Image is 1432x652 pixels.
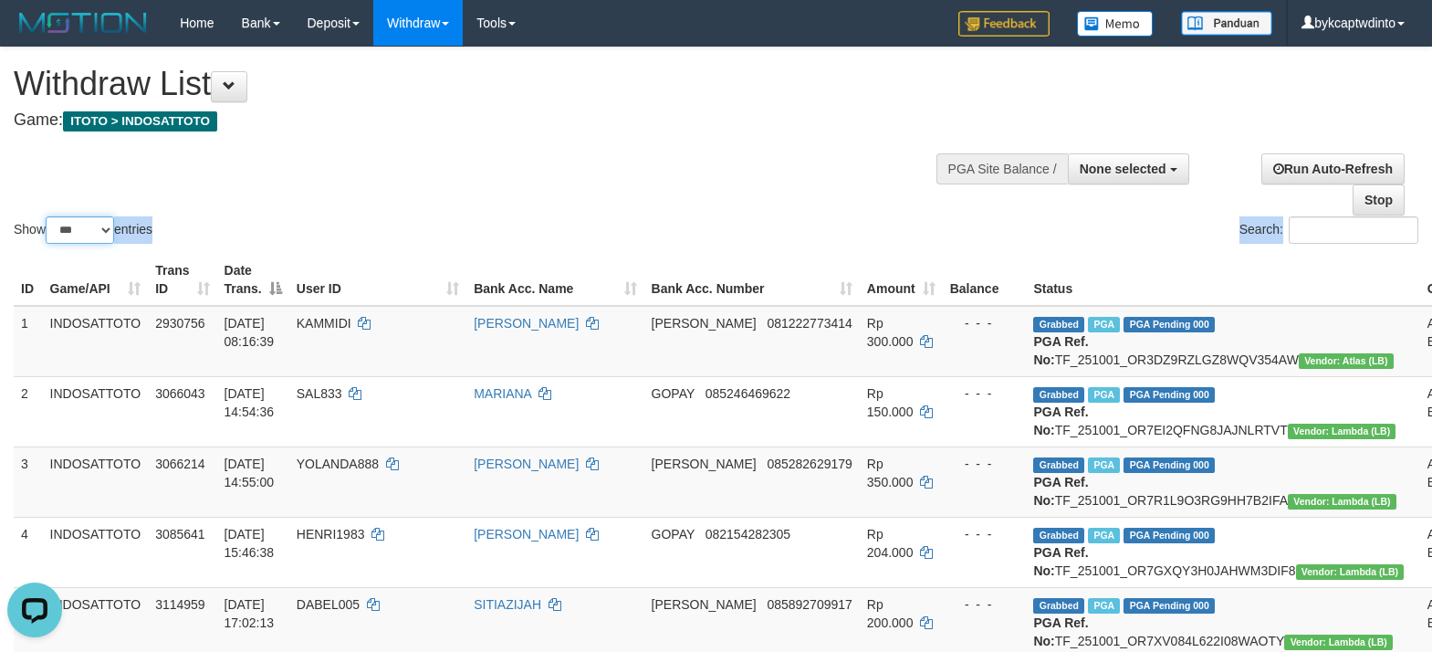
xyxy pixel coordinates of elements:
[860,254,943,306] th: Amount: activate to sort column ascending
[225,457,275,489] span: [DATE] 14:55:00
[1033,475,1088,508] b: PGA Ref. No:
[297,597,360,612] span: DABEL005
[1124,528,1215,543] span: PGA Pending
[1033,528,1084,543] span: Grabbed
[652,527,695,542] span: GOPAY
[950,595,1019,614] div: - - -
[867,457,914,489] span: Rp 350.000
[43,376,149,447] td: INDOSATTOTO
[1124,317,1215,332] span: PGA Pending
[1026,517,1419,587] td: TF_251001_OR7GXQY3H0JAHWM3DIF8
[1296,564,1405,580] span: Vendor URL: https://dashboard.q2checkout.com/secure
[14,9,152,37] img: MOTION_logo.png
[155,316,205,331] span: 2930756
[155,386,205,401] span: 3066043
[1239,216,1418,244] label: Search:
[225,527,275,560] span: [DATE] 15:46:38
[1261,153,1405,184] a: Run Auto-Refresh
[767,316,852,331] span: Copy 081222773414 to clipboard
[950,384,1019,403] div: - - -
[297,527,365,542] span: HENRI1983
[225,316,275,349] span: [DATE] 08:16:39
[155,527,205,542] span: 3085641
[14,66,936,102] h1: Withdraw List
[43,447,149,517] td: INDOSATTOTO
[474,527,579,542] a: [PERSON_NAME]
[1080,162,1166,176] span: None selected
[1181,11,1272,36] img: panduan.png
[1033,334,1088,367] b: PGA Ref. No:
[474,386,531,401] a: MARIANA
[1088,387,1120,403] span: Marked by bykanggota1
[1284,635,1393,650] span: Vendor URL: https://dashboard.q2checkout.com/secure
[14,376,43,447] td: 2
[1026,376,1419,447] td: TF_251001_OR7EI2QFNG8JAJNLRTVT
[474,597,541,612] a: SITIAZIJAH
[1088,598,1120,614] span: Marked by bykanggota2
[43,306,149,377] td: INDOSATTOTO
[1033,615,1088,648] b: PGA Ref. No:
[1026,306,1419,377] td: TF_251001_OR3DZ9RZLGZ8WQV354AW
[474,457,579,471] a: [PERSON_NAME]
[43,517,149,587] td: INDOSATTOTO
[1088,457,1120,473] span: Marked by bykanggota1
[1124,598,1215,614] span: PGA Pending
[7,7,62,62] button: Open LiveChat chat widget
[63,111,217,131] span: ITOTO > INDOSATTOTO
[1033,405,1088,437] b: PGA Ref. No:
[1124,457,1215,473] span: PGA Pending
[1088,317,1120,332] span: Marked by bykanggota2
[1033,457,1084,473] span: Grabbed
[767,597,852,612] span: Copy 085892709917 to clipboard
[1033,598,1084,614] span: Grabbed
[474,316,579,331] a: [PERSON_NAME]
[767,457,852,471] span: Copy 085282629179 to clipboard
[14,111,936,130] h4: Game:
[289,254,466,306] th: User ID: activate to sort column ascending
[1353,184,1405,216] a: Stop
[297,457,379,471] span: YOLANDA888
[706,386,790,401] span: Copy 085246469622 to clipboard
[466,254,643,306] th: Bank Acc. Name: activate to sort column ascending
[297,386,342,401] span: SAL833
[867,386,914,419] span: Rp 150.000
[958,11,1050,37] img: Feedback.jpg
[1289,216,1418,244] input: Search:
[148,254,216,306] th: Trans ID: activate to sort column ascending
[297,316,351,331] span: KAMMIDI
[1288,424,1396,439] span: Vendor URL: https://dashboard.q2checkout.com/secure
[1033,387,1084,403] span: Grabbed
[225,597,275,630] span: [DATE] 17:02:13
[14,306,43,377] td: 1
[652,386,695,401] span: GOPAY
[43,254,149,306] th: Game/API: activate to sort column ascending
[225,386,275,419] span: [DATE] 14:54:36
[644,254,860,306] th: Bank Acc. Number: activate to sort column ascending
[867,527,914,560] span: Rp 204.000
[1299,353,1394,369] span: Vendor URL: https://dashboard.q2checkout.com/secure
[867,316,914,349] span: Rp 300.000
[936,153,1068,184] div: PGA Site Balance /
[14,254,43,306] th: ID
[950,314,1019,332] div: - - -
[1026,447,1419,517] td: TF_251001_OR7R1L9O3RG9HH7B2IFA
[706,527,790,542] span: Copy 082154282305 to clipboard
[950,455,1019,473] div: - - -
[155,597,205,612] span: 3114959
[1033,317,1084,332] span: Grabbed
[46,216,114,244] select: Showentries
[1068,153,1189,184] button: None selected
[217,254,289,306] th: Date Trans.: activate to sort column descending
[14,216,152,244] label: Show entries
[943,254,1027,306] th: Balance
[14,517,43,587] td: 4
[1026,254,1419,306] th: Status
[14,447,43,517] td: 3
[652,597,757,612] span: [PERSON_NAME]
[950,525,1019,543] div: - - -
[1033,545,1088,578] b: PGA Ref. No:
[1288,494,1396,510] span: Vendor URL: https://dashboard.q2checkout.com/secure
[1124,387,1215,403] span: PGA Pending
[1077,11,1154,37] img: Button%20Memo.svg
[1088,528,1120,543] span: Marked by bykanggota1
